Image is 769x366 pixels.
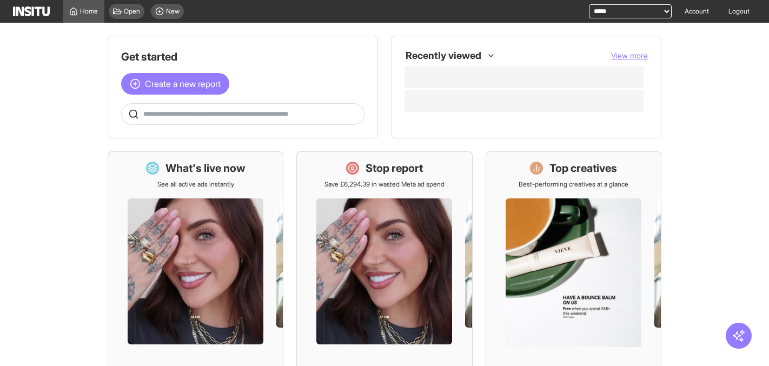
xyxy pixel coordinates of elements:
[166,7,180,16] span: New
[121,49,364,64] h1: Get started
[611,50,648,61] button: View more
[549,161,617,176] h1: Top creatives
[145,77,221,90] span: Create a new report
[324,180,445,189] p: Save £6,294.39 in wasted Meta ad spend
[611,51,648,60] span: View more
[157,180,234,189] p: See all active ads instantly
[519,180,628,189] p: Best-performing creatives at a glance
[80,7,98,16] span: Home
[366,161,423,176] h1: Stop report
[165,161,246,176] h1: What's live now
[124,7,140,16] span: Open
[13,6,50,16] img: Logo
[121,73,229,95] button: Create a new report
